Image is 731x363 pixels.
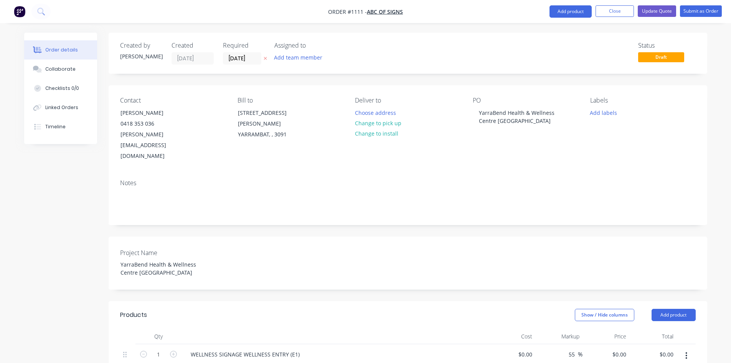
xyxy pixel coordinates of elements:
div: [PERSON_NAME][EMAIL_ADDRESS][DOMAIN_NAME] [120,129,184,161]
div: Required [223,42,265,49]
div: Deliver to [355,97,460,104]
div: [STREET_ADDRESS][PERSON_NAME] [238,108,302,129]
div: YarraBend Health & Wellness Centre [GEOGRAPHIC_DATA] [473,107,569,126]
span: % [578,350,582,359]
a: ABC Of Signs [367,8,403,15]
div: Cost [488,329,536,344]
iframe: Intercom live chat [705,337,723,355]
div: [PERSON_NAME]0418 353 036[PERSON_NAME][EMAIL_ADDRESS][DOMAIN_NAME] [114,107,191,162]
button: Checklists 0/0 [24,79,97,98]
div: Price [582,329,630,344]
button: Change to pick up [351,118,405,128]
div: Bill to [238,97,343,104]
button: Collaborate [24,60,97,79]
div: Order details [45,46,78,53]
div: [PERSON_NAME] [120,52,162,60]
button: Add team member [270,52,326,63]
button: Linked Orders [24,98,97,117]
span: Order #1111 - [328,8,367,15]
button: Order details [24,40,97,60]
button: Add team member [274,52,327,63]
button: Add labels [586,107,621,118]
button: Close [596,5,634,17]
div: Notes [120,179,696,187]
div: Collaborate [45,66,76,73]
div: Contact [120,97,225,104]
div: YARRAMBAT, , 3091 [238,129,302,140]
div: Created [172,42,214,49]
button: Submit as Order [680,5,722,17]
button: Add product [549,5,592,18]
div: Total [629,329,677,344]
div: Qty [135,329,182,344]
div: Timeline [45,123,66,130]
div: [STREET_ADDRESS][PERSON_NAME]YARRAMBAT, , 3091 [231,107,308,140]
div: Status [638,42,696,49]
img: Factory [14,6,25,17]
label: Project Name [120,248,216,257]
div: Assigned to [274,42,351,49]
div: WELLNESS SIGNAGE WELLNESS ENTRY (E1) [185,349,306,360]
button: Timeline [24,117,97,136]
div: Products [120,310,147,320]
div: [PERSON_NAME] [120,108,184,118]
div: 0418 353 036 [120,118,184,129]
div: YarraBend Health & Wellness Centre [GEOGRAPHIC_DATA] [114,259,210,278]
button: Show / Hide columns [575,309,634,321]
button: Add product [652,309,696,321]
div: Markup [535,329,582,344]
div: Linked Orders [45,104,78,111]
button: Choose address [351,107,400,118]
button: Change to install [351,128,402,139]
div: PO [473,97,578,104]
button: Update Quote [638,5,676,17]
div: Labels [590,97,695,104]
div: Created by [120,42,162,49]
span: Draft [638,52,684,62]
div: Checklists 0/0 [45,85,79,92]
